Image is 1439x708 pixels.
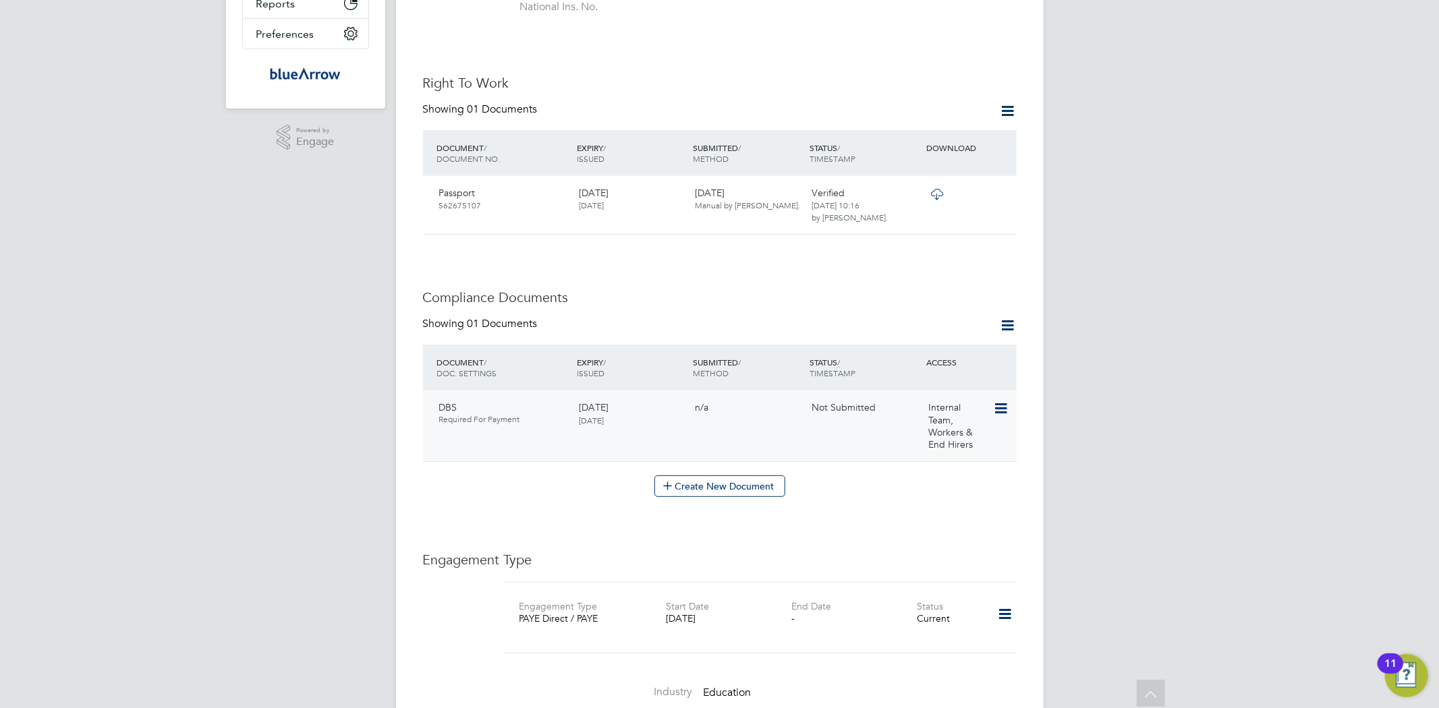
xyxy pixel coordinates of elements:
div: - [791,612,917,624]
div: PAYE Direct / PAYE [519,612,645,624]
span: Manual by [PERSON_NAME]. [696,200,801,210]
div: Showing [423,102,540,117]
button: Preferences [243,19,368,49]
label: Industry [504,685,693,699]
span: Required For Payment [439,414,568,425]
span: DOC. SETTINGS [437,367,497,378]
span: / [739,357,741,367]
div: [DATE] [666,612,791,624]
span: [DATE] [579,401,609,413]
div: EXPIRY [573,350,690,385]
span: METHOD [694,153,729,164]
span: / [603,357,606,367]
div: STATUS [806,350,923,385]
div: DOCUMENT [434,350,573,385]
div: DOWNLOAD [923,136,1016,160]
span: / [837,357,840,367]
div: EXPIRY [573,136,690,171]
div: SUBMITTED [690,350,807,385]
button: Create New Document [654,475,785,497]
h3: Right To Work [423,74,1017,92]
a: Powered byEngage [277,125,334,150]
span: Internal Team, Workers & End Hirers [928,401,973,450]
span: METHOD [694,367,729,378]
span: Preferences [256,28,314,40]
div: Current [917,612,980,624]
span: Education [704,686,752,699]
span: [DATE] 10:16 [812,200,859,210]
img: bluearrow-logo-retina.png [270,63,340,84]
div: Passport [434,181,573,216]
span: by [PERSON_NAME]. [812,212,888,223]
span: / [603,142,606,153]
span: Engage [296,136,334,148]
a: Go to home page [242,63,369,84]
label: End Date [791,600,831,612]
span: DBS [439,401,457,413]
span: ISSUED [577,153,604,164]
span: DOCUMENT NO. [437,153,501,164]
span: TIMESTAMP [810,153,855,164]
span: ISSUED [577,367,604,378]
div: 11 [1384,663,1396,681]
label: Start Date [666,600,709,612]
h3: Compliance Documents [423,289,1017,306]
span: Not Submitted [812,401,876,413]
span: Verified [812,187,845,199]
span: / [484,357,487,367]
div: [DATE] [690,181,807,216]
div: [DATE] [573,181,690,216]
span: [DATE] [579,415,604,425]
label: Engagement Type [519,600,598,612]
span: / [837,142,840,153]
span: 01 Documents [468,102,538,116]
div: ACCESS [923,350,1016,374]
span: n/a [696,401,709,413]
button: Open Resource Center, 11 new notifications [1385,654,1428,697]
label: Status [917,600,943,612]
span: TIMESTAMP [810,367,855,378]
div: DOCUMENT [434,136,573,171]
div: SUBMITTED [690,136,807,171]
span: [DATE] [579,200,604,210]
span: / [739,142,741,153]
div: STATUS [806,136,923,171]
span: 01 Documents [468,317,538,330]
span: Powered by [296,125,334,136]
div: Showing [423,317,540,331]
h3: Engagement Type [423,551,1017,568]
span: 562675107 [439,200,482,210]
span: / [484,142,487,153]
